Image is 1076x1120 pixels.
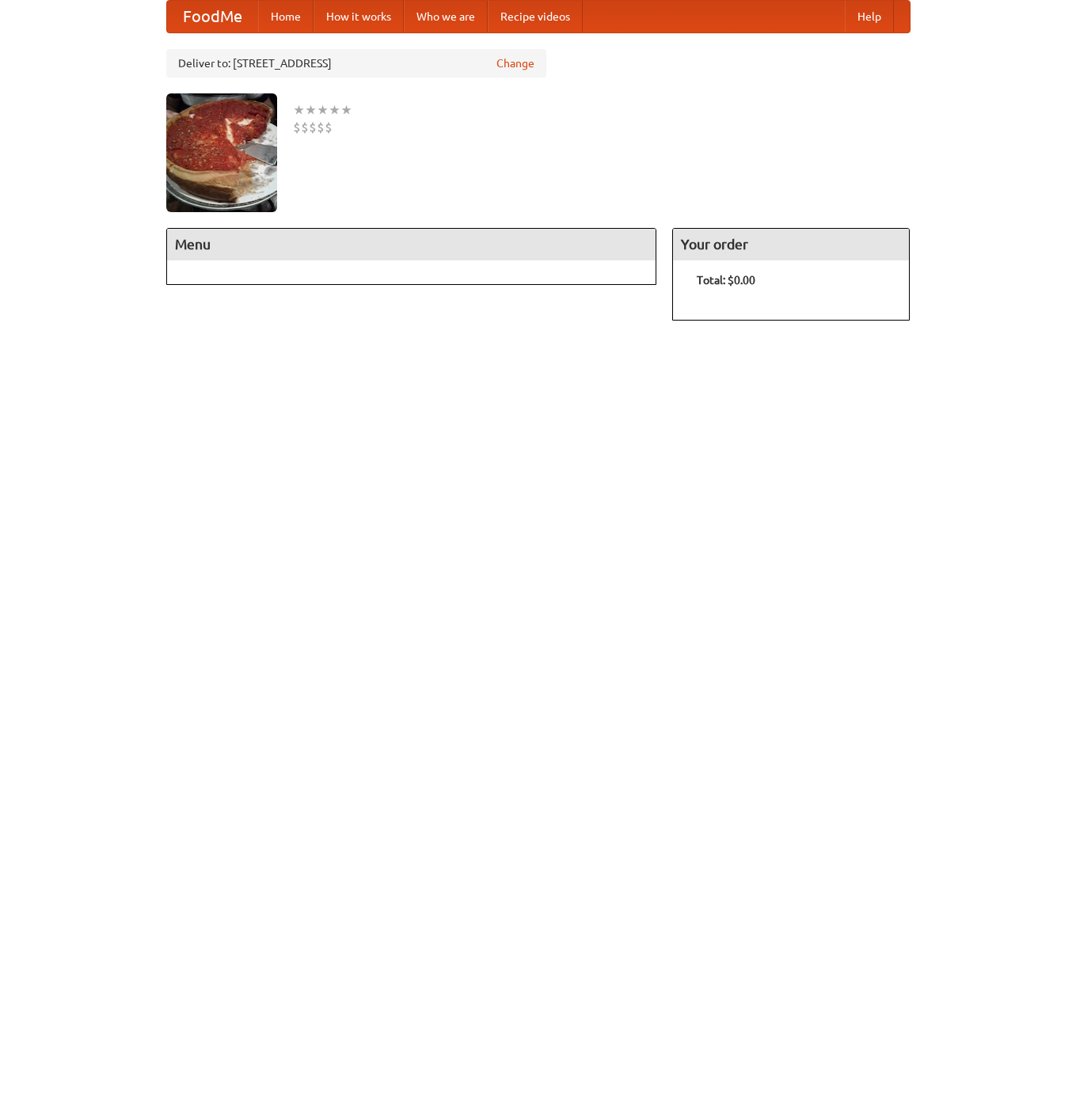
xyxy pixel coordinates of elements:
li: ★ [293,101,305,119]
li: $ [325,119,333,136]
li: ★ [317,101,329,119]
a: FoodMe [167,1,258,32]
a: Recipe videos [488,1,583,32]
a: Help [845,1,894,32]
h4: Your order [673,229,909,260]
li: ★ [340,101,352,119]
a: How it works [314,1,404,32]
li: $ [317,119,325,136]
li: ★ [329,101,340,119]
h4: Menu [167,229,656,260]
li: ★ [305,101,317,119]
a: Change [496,55,534,71]
li: $ [301,119,309,136]
a: Who we are [404,1,488,32]
img: angular.jpg [166,93,277,212]
div: Deliver to: [STREET_ADDRESS] [166,49,546,78]
li: $ [293,119,301,136]
a: Home [258,1,314,32]
li: $ [309,119,317,136]
b: Total: $0.00 [697,274,755,287]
